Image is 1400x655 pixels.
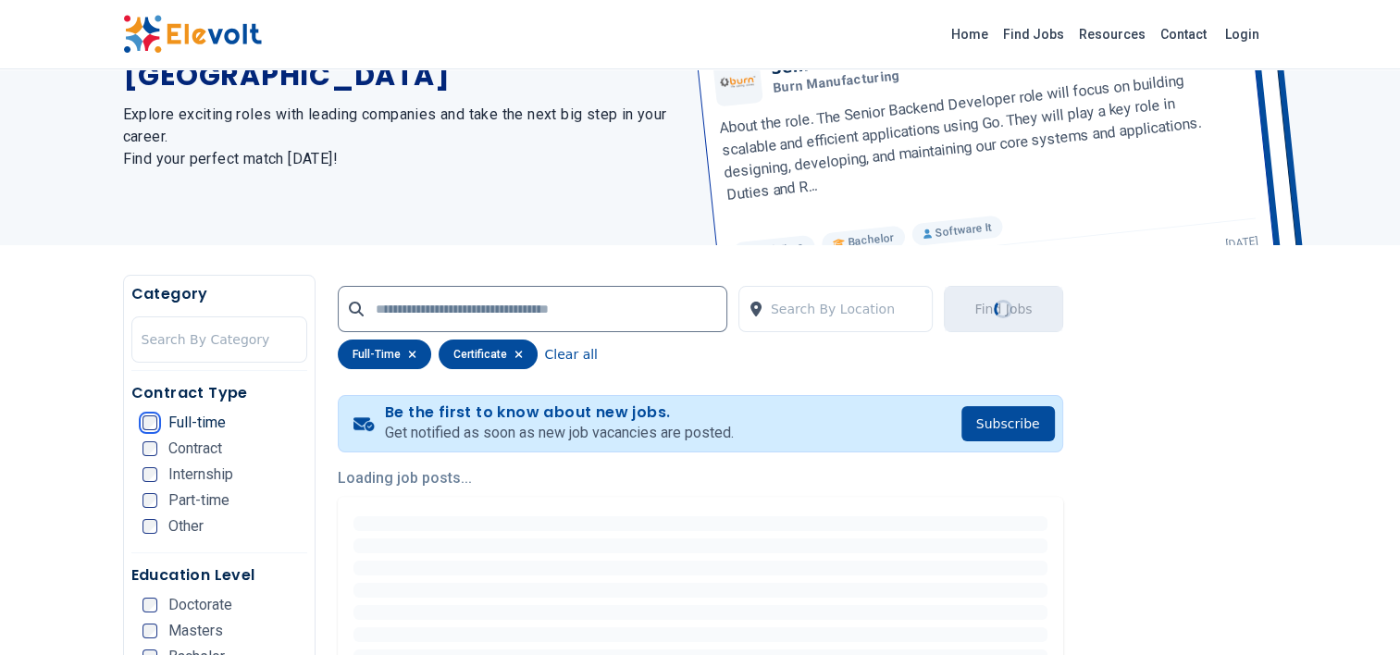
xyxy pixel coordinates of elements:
[168,598,232,612] span: Doctorate
[168,493,229,508] span: Part-time
[385,403,734,422] h4: Be the first to know about new jobs.
[168,467,233,482] span: Internship
[123,15,262,54] img: Elevolt
[168,415,226,430] span: Full-time
[1072,19,1153,49] a: Resources
[142,415,157,430] input: Full-time
[1307,566,1400,655] iframe: Chat Widget
[142,441,157,456] input: Contract
[944,286,1062,332] button: Find JobsLoading...
[131,564,307,587] h5: Education Level
[1214,16,1270,53] a: Login
[168,624,223,638] span: Masters
[1153,19,1214,49] a: Contact
[439,340,538,369] div: certificate
[961,406,1055,441] button: Subscribe
[168,519,204,534] span: Other
[338,467,1063,489] p: Loading job posts...
[338,340,431,369] div: full-time
[142,624,157,638] input: Masters
[142,467,157,482] input: Internship
[168,441,222,456] span: Contract
[131,382,307,404] h5: Contract Type
[385,422,734,444] p: Get notified as soon as new job vacancies are posted.
[996,19,1072,49] a: Find Jobs
[994,299,1014,319] div: Loading...
[123,104,678,170] h2: Explore exciting roles with leading companies and take the next big step in your career. Find you...
[142,598,157,612] input: Doctorate
[944,19,996,49] a: Home
[142,493,157,508] input: Part-time
[131,283,307,305] h5: Category
[142,519,157,534] input: Other
[545,340,598,369] button: Clear all
[123,26,678,93] h1: The Latest Jobs in [GEOGRAPHIC_DATA]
